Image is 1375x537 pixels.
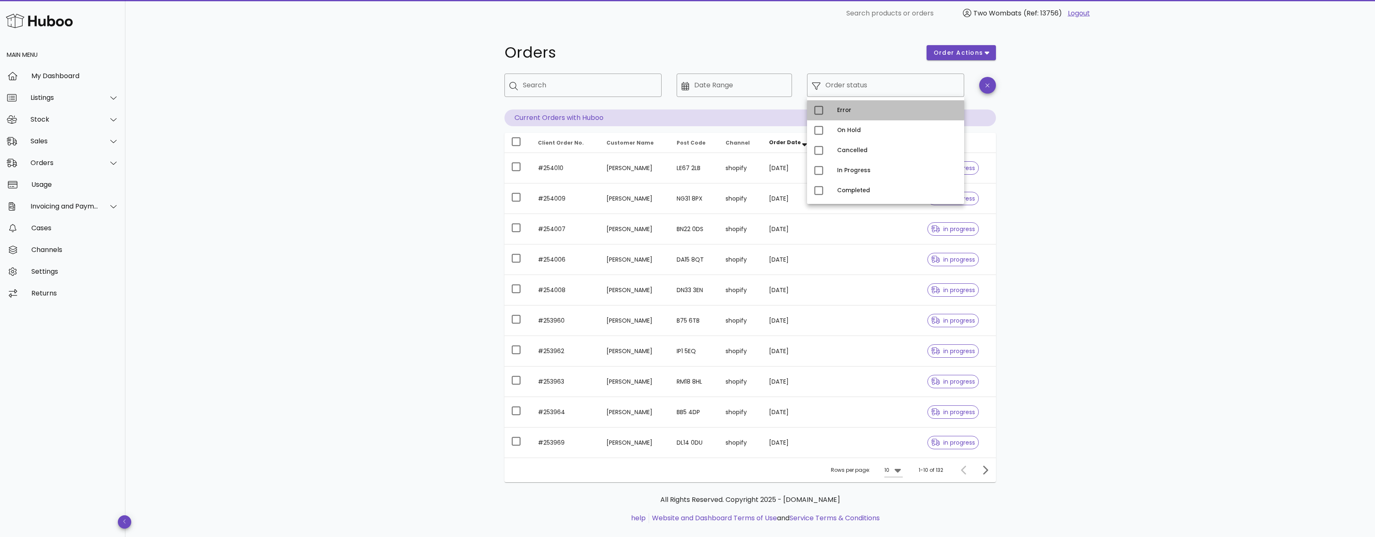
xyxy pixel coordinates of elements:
[670,366,719,397] td: RM18 8HL
[670,133,719,153] th: Post Code
[31,181,119,188] div: Usage
[927,45,996,60] button: order actions
[931,409,975,415] span: in progress
[600,183,670,214] td: [PERSON_NAME]
[504,45,917,60] h1: Orders
[670,305,719,336] td: B75 6TB
[670,275,719,305] td: DN33 3EN
[531,366,600,397] td: #253963
[31,159,99,167] div: Orders
[762,183,823,214] td: [DATE]
[31,115,99,123] div: Stock
[31,137,99,145] div: Sales
[531,153,600,183] td: #254010
[719,214,762,244] td: shopify
[31,224,119,232] div: Cases
[762,133,823,153] th: Order Date: Sorted descending. Activate to remove sorting.
[531,428,600,458] td: #253969
[31,94,99,102] div: Listings
[789,513,880,523] a: Service Terms & Conditions
[670,428,719,458] td: DL14 0DU
[6,12,73,30] img: Huboo Logo
[719,305,762,336] td: shopify
[978,463,993,478] button: Next page
[631,513,646,523] a: help
[769,139,801,146] span: Order Date
[600,153,670,183] td: [PERSON_NAME]
[531,183,600,214] td: #254009
[600,428,670,458] td: [PERSON_NAME]
[531,244,600,275] td: #254006
[762,244,823,275] td: [DATE]
[670,336,719,366] td: IP1 5EQ
[762,397,823,428] td: [DATE]
[931,440,975,445] span: in progress
[931,379,975,384] span: in progress
[884,466,889,474] div: 10
[719,428,762,458] td: shopify
[931,257,975,262] span: in progress
[933,48,983,57] span: order actions
[931,348,975,354] span: in progress
[606,139,654,146] span: Customer Name
[600,214,670,244] td: [PERSON_NAME]
[831,458,903,482] div: Rows per page:
[719,366,762,397] td: shopify
[762,336,823,366] td: [DATE]
[670,153,719,183] td: LE67 2LB
[670,183,719,214] td: NG31 8PX
[600,305,670,336] td: [PERSON_NAME]
[670,397,719,428] td: BB5 4DP
[837,147,957,154] div: Cancelled
[511,495,989,505] p: All Rights Reserved. Copyright 2025 - [DOMAIN_NAME]
[31,72,119,80] div: My Dashboard
[931,226,975,232] span: in progress
[837,107,957,114] div: Error
[531,133,600,153] th: Client Order No.
[1024,8,1062,18] span: (Ref: 13756)
[719,336,762,366] td: shopify
[677,139,705,146] span: Post Code
[31,267,119,275] div: Settings
[670,244,719,275] td: DA15 8QT
[31,289,119,297] div: Returns
[600,366,670,397] td: [PERSON_NAME]
[600,133,670,153] th: Customer Name
[719,275,762,305] td: shopify
[762,275,823,305] td: [DATE]
[762,428,823,458] td: [DATE]
[652,513,777,523] a: Website and Dashboard Terms of Use
[600,244,670,275] td: [PERSON_NAME]
[762,366,823,397] td: [DATE]
[531,214,600,244] td: #254007
[837,127,957,134] div: On Hold
[837,167,957,174] div: In Progress
[931,287,975,293] span: in progress
[762,214,823,244] td: [DATE]
[719,153,762,183] td: shopify
[504,109,996,126] p: Current Orders with Huboo
[31,246,119,254] div: Channels
[1068,8,1090,18] a: Logout
[931,318,975,323] span: in progress
[719,133,762,153] th: Channel
[670,214,719,244] td: BN22 0DS
[837,187,957,194] div: Completed
[719,397,762,428] td: shopify
[531,336,600,366] td: #253962
[600,275,670,305] td: [PERSON_NAME]
[531,397,600,428] td: #253964
[600,397,670,428] td: [PERSON_NAME]
[719,183,762,214] td: shopify
[884,463,903,477] div: 10Rows per page:
[919,466,943,474] div: 1-10 of 132
[762,153,823,183] td: [DATE]
[973,8,1021,18] span: Two Wombats
[538,139,584,146] span: Client Order No.
[531,275,600,305] td: #254008
[762,305,823,336] td: [DATE]
[726,139,750,146] span: Channel
[31,202,99,210] div: Invoicing and Payments
[600,336,670,366] td: [PERSON_NAME]
[719,244,762,275] td: shopify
